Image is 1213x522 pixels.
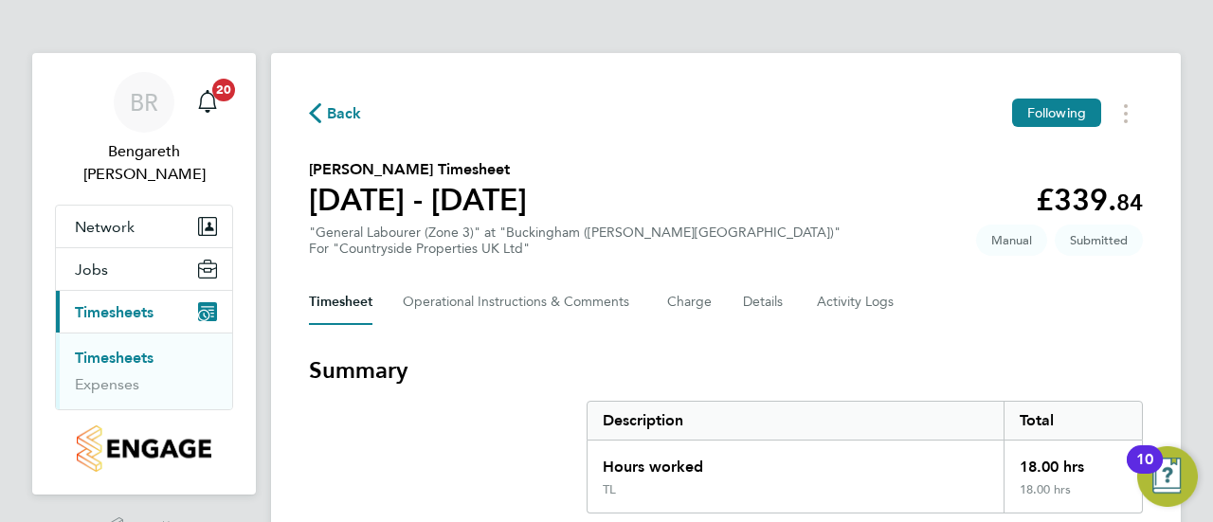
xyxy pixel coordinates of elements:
[403,279,637,325] button: Operational Instructions & Comments
[77,425,210,472] img: countryside-properties-logo-retina.png
[309,279,372,325] button: Timesheet
[309,181,527,219] h1: [DATE] - [DATE]
[75,218,135,236] span: Network
[588,402,1004,440] div: Description
[212,79,235,101] span: 20
[189,72,226,133] a: 20
[1027,104,1086,121] span: Following
[743,279,787,325] button: Details
[309,241,841,257] div: For "Countryside Properties UK Ltd"
[56,291,232,333] button: Timesheets
[309,225,841,257] div: "General Labourer (Zone 3)" at "Buckingham ([PERSON_NAME][GEOGRAPHIC_DATA])"
[309,101,362,125] button: Back
[56,333,232,409] div: Timesheets
[817,279,896,325] button: Activity Logs
[55,72,233,186] a: BRBengareth [PERSON_NAME]
[75,349,154,367] a: Timesheets
[976,225,1047,256] span: This timesheet was manually created.
[56,248,232,290] button: Jobs
[1055,225,1143,256] span: This timesheet is Submitted.
[32,53,256,495] nav: Main navigation
[327,102,362,125] span: Back
[1036,182,1143,218] app-decimal: £339.
[75,303,154,321] span: Timesheets
[1004,402,1142,440] div: Total
[55,425,233,472] a: Go to home page
[1109,99,1143,128] button: Timesheets Menu
[55,140,233,186] span: Bengareth Roff
[309,158,527,181] h2: [PERSON_NAME] Timesheet
[1004,441,1142,482] div: 18.00 hrs
[309,355,1143,386] h3: Summary
[75,261,108,279] span: Jobs
[1137,446,1198,507] button: Open Resource Center, 10 new notifications
[1012,99,1101,127] button: Following
[588,441,1004,482] div: Hours worked
[130,90,158,115] span: BR
[667,279,713,325] button: Charge
[587,401,1143,513] div: Summary
[603,482,616,497] div: TL
[1136,459,1153,484] div: 10
[56,206,232,247] button: Network
[1004,482,1142,513] div: 18.00 hrs
[1116,189,1143,216] span: 84
[75,375,139,393] a: Expenses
